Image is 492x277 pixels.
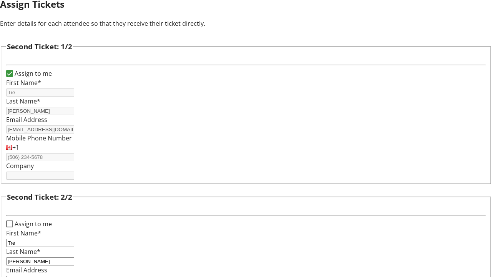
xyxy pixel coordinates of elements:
label: First Name* [6,78,41,87]
label: Last Name* [6,247,40,256]
label: Email Address [6,115,47,124]
label: Mobile Phone Number [6,134,72,142]
label: Email Address [6,266,47,274]
label: First Name* [6,229,41,237]
h3: Second Ticket: 1/2 [7,41,72,52]
h3: Second Ticket: 2/2 [7,192,72,202]
label: Last Name* [6,97,40,105]
label: Assign to me [13,219,52,229]
label: Assign to me [13,69,52,78]
input: (506) 234-5678 [6,153,74,161]
label: Company [6,162,34,170]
